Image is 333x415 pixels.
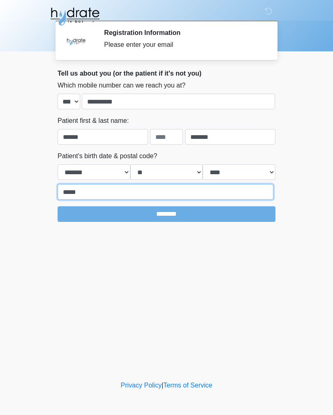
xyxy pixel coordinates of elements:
img: Agent Avatar [64,29,88,53]
a: Privacy Policy [121,382,162,389]
a: | [162,382,163,389]
label: Patient first & last name: [58,116,129,126]
div: Please enter your email [104,40,263,50]
a: Terms of Service [163,382,212,389]
img: Hydrate IV Bar - Fort Collins Logo [49,6,100,27]
label: Patient's birth date & postal code? [58,151,157,161]
h2: Tell us about you (or the patient if it's not you) [58,69,275,77]
label: Which mobile number can we reach you at? [58,81,185,90]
